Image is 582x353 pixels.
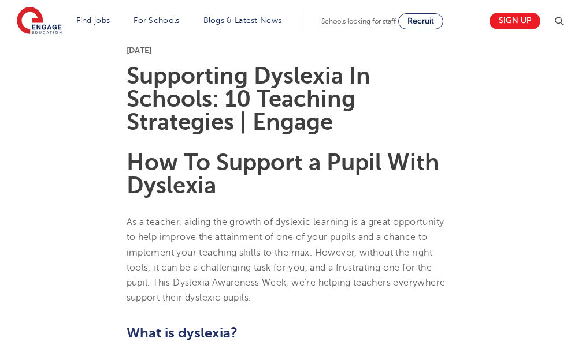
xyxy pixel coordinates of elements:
[76,16,110,25] a: Find jobs
[398,13,443,29] a: Recruit
[127,325,238,341] b: What is dyslexia?
[407,17,434,25] span: Recruit
[127,217,446,303] span: As a teacher, aiding the growth of dyslexic learning is a great opportunity to help improve the a...
[127,149,439,198] b: How To Support a Pupil With Dyslexia
[490,13,540,29] a: Sign up
[134,16,179,25] a: For Schools
[17,7,62,36] img: Engage Education
[203,16,282,25] a: Blogs & Latest News
[321,17,396,25] span: Schools looking for staff
[127,65,456,134] h1: Supporting Dyslexia In Schools: 10 Teaching Strategies | Engage
[127,46,456,54] p: [DATE]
